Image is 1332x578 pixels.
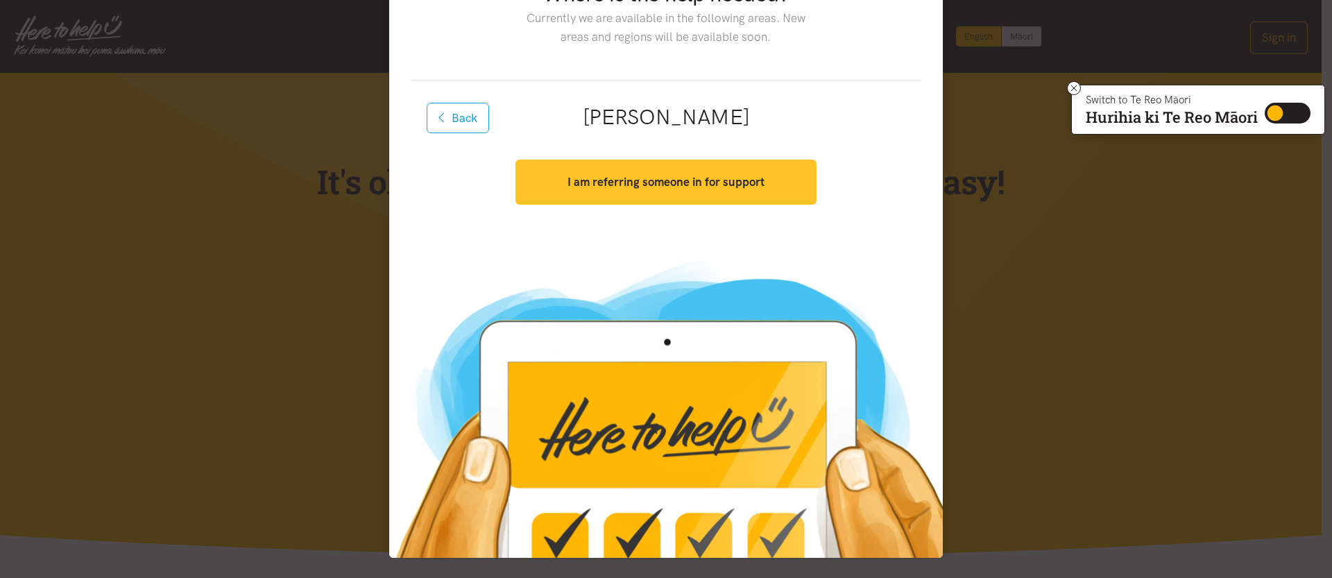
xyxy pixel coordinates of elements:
button: I am referring someone in for support [515,160,816,205]
button: Back [427,103,489,133]
p: Hurihia ki Te Reo Māori [1086,111,1258,124]
h2: [PERSON_NAME] [434,103,898,132]
strong: I am referring someone in for support [567,175,765,189]
p: Currently we are available in the following areas. New areas and regions will be available soon. [515,9,816,46]
p: Switch to Te Reo Māori [1086,96,1258,104]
